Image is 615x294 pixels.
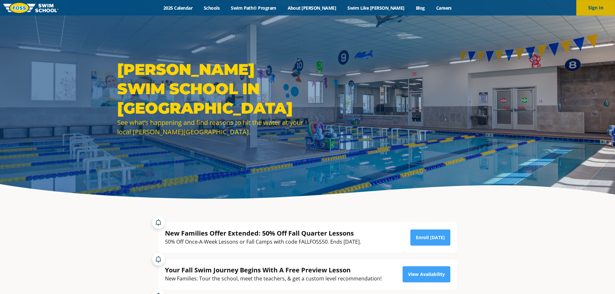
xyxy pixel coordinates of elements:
h1: [PERSON_NAME] Swim School in [GEOGRAPHIC_DATA] [117,60,304,118]
a: Careers [430,5,457,11]
div: 50% Off Once-A-Week Lessons or Fall Camps with code FALLFOSS50. Ends [DATE]. [165,238,361,246]
div: Your Fall Swim Journey Begins With A Free Preview Lesson [165,266,382,274]
a: View Availability [403,266,450,282]
a: Schools [198,5,225,11]
a: Swim Path® Program [225,5,282,11]
img: FOSS Swim School Logo [3,3,58,13]
a: 2025 Calendar [158,5,198,11]
a: About [PERSON_NAME] [282,5,342,11]
a: Swim Like [PERSON_NAME] [342,5,410,11]
div: New Families Offer Extended: 50% Off Fall Quarter Lessons [165,229,361,238]
a: Blog [410,5,430,11]
div: New Families: Tour the school, meet the teachers, & get a custom level recommendation! [165,274,382,283]
div: See what’s happening and find reasons to hit the water at your local [PERSON_NAME][GEOGRAPHIC_DATA]. [117,118,304,137]
a: Enroll [DATE] [410,229,450,246]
